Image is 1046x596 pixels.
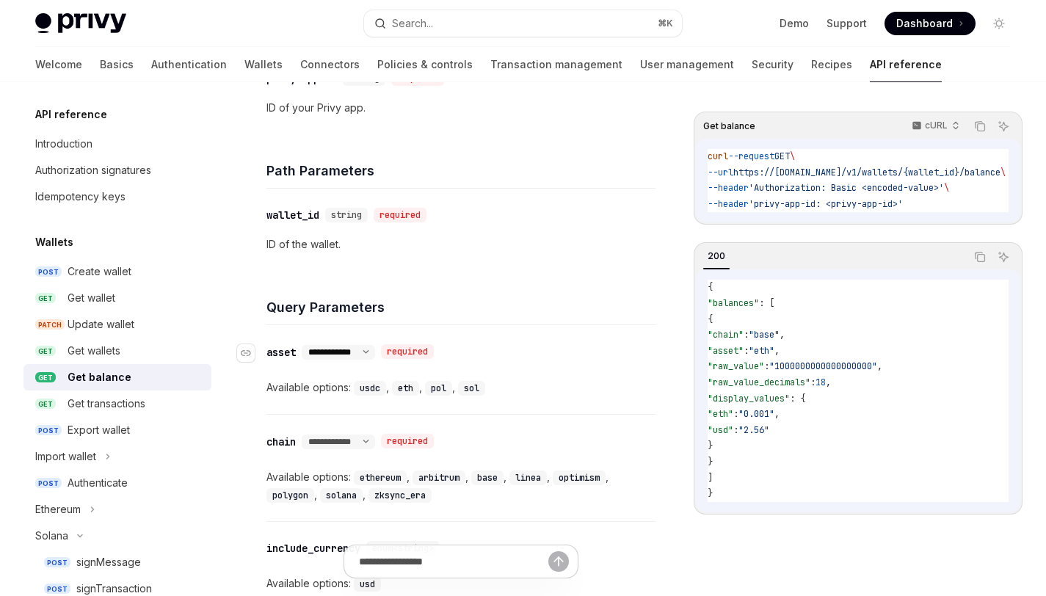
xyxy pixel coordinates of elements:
button: Copy the contents from the code block [970,247,989,266]
code: solana [320,488,363,503]
div: , [509,468,553,486]
span: POST [44,557,70,568]
button: Ask AI [994,117,1013,136]
h4: Query Parameters [266,297,655,317]
span: "balances" [708,297,759,309]
span: \ [790,150,795,162]
a: Security [752,47,793,82]
span: GET [774,150,790,162]
div: asset [266,345,296,360]
div: Idempotency keys [35,188,126,206]
div: 200 [703,247,730,265]
button: Copy the contents from the code block [970,117,989,136]
button: Send message [548,551,569,572]
a: Authorization signatures [23,157,211,183]
h4: Path Parameters [266,161,655,181]
div: , [354,379,392,396]
span: \ [944,182,949,194]
div: Get wallet [68,289,115,307]
button: Import wallet [23,443,211,470]
span: } [708,487,713,499]
span: --url [708,167,733,178]
img: light logo [35,13,126,34]
span: PATCH [35,319,65,330]
a: GETGet wallet [23,285,211,311]
span: , [774,345,780,357]
div: include_currency [266,541,360,556]
span: GET [35,346,56,357]
span: "eth" [749,345,774,357]
div: required [381,434,434,448]
div: Search... [392,15,433,32]
code: linea [509,470,547,485]
a: Policies & controls [377,47,473,82]
span: 'Authorization: Basic <encoded-value>' [749,182,944,194]
h5: API reference [35,106,107,123]
div: Introduction [35,135,92,153]
div: Authorization signatures [35,161,151,179]
div: Available options: [266,468,655,504]
span: "2.56" [738,424,769,436]
div: required [374,208,426,222]
div: , [425,379,458,396]
div: , [471,468,509,486]
a: GETGet balance [23,364,211,390]
div: , [320,486,368,504]
span: https://[DOMAIN_NAME]/v1/wallets/{wallet_id}/balance [733,167,1000,178]
span: , [780,329,785,341]
span: , [774,408,780,420]
a: POSTAuthenticate [23,470,211,496]
code: zksync_era [368,488,432,503]
p: ID of your Privy app. [266,99,655,117]
a: Navigate to header [237,338,266,368]
code: sol [458,381,485,396]
a: Welcome [35,47,82,82]
a: POSTsignMessage [23,549,211,575]
div: Export wallet [68,421,130,439]
a: Demo [780,16,809,31]
span: POST [35,478,62,489]
div: Get transactions [68,395,145,413]
a: Wallets [244,47,283,82]
span: "usd" [708,424,733,436]
code: pol [425,381,452,396]
a: Authentication [151,47,227,82]
span: GET [35,293,56,304]
span: "eth" [708,408,733,420]
a: PATCHUpdate wallet [23,311,211,338]
span: : [764,360,769,372]
span: "1000000000000000000" [769,360,877,372]
a: POSTCreate wallet [23,258,211,285]
span: --request [728,150,774,162]
span: Get balance [703,120,755,132]
p: cURL [925,120,948,131]
span: ⌘ K [658,18,673,29]
a: Dashboard [885,12,976,35]
span: : [ [759,297,774,309]
span: POST [44,584,70,595]
span: : [810,377,816,388]
a: User management [640,47,734,82]
span: } [708,456,713,468]
div: Authenticate [68,474,128,492]
a: Introduction [23,131,211,157]
code: ethereum [354,470,407,485]
a: GETGet transactions [23,390,211,417]
span: string [331,209,362,221]
span: Dashboard [896,16,953,31]
span: , [826,377,831,388]
div: Get balance [68,368,131,386]
span: { [708,313,713,325]
span: POST [35,266,62,277]
div: , [392,379,425,396]
span: } [708,440,713,451]
div: Import wallet [35,448,96,465]
span: , [877,360,882,372]
button: Toggle dark mode [987,12,1011,35]
span: 18 [816,377,826,388]
code: arbitrum [413,470,465,485]
a: API reference [870,47,942,82]
span: "chain" [708,329,744,341]
a: Basics [100,47,134,82]
span: --header [708,182,749,194]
